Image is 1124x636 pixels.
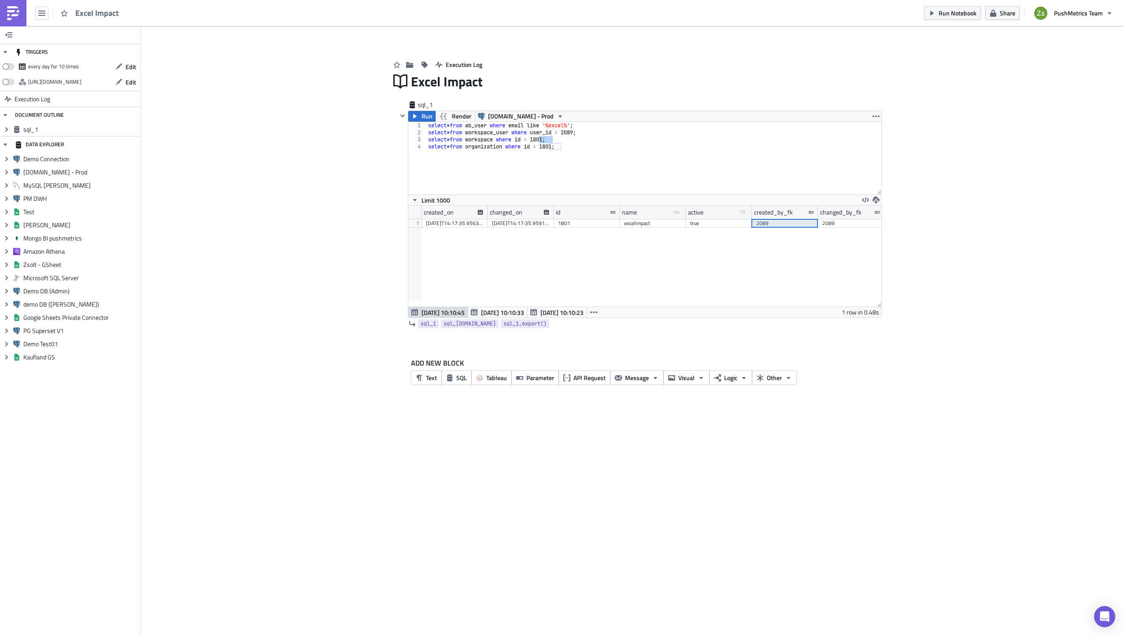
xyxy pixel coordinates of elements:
[28,60,79,73] div: every day for 10 times
[468,307,528,318] button: [DATE] 10:10:33
[610,370,664,385] button: Message
[15,107,64,123] div: DOCUMENT OUTLINE
[444,319,496,328] span: sql_[DOMAIN_NAME]
[75,8,120,18] span: Excel Impact
[23,287,138,295] span: Demo DB (Admin)
[23,155,138,163] span: Demo Connection
[15,44,48,60] div: TRIGGERS
[503,319,547,328] span: sql_1.export()
[441,370,472,385] button: SQL
[511,370,559,385] button: Parameter
[408,195,453,205] button: Limit 1000
[111,75,140,89] button: Edit
[663,370,710,385] button: Visual
[418,100,453,109] span: sql_1
[408,111,436,122] button: Run
[624,219,681,228] div: excelimpact
[573,373,606,382] span: API Request
[397,111,408,121] button: Hide content
[939,8,976,18] span: Run Notebook
[426,373,437,382] span: Text
[23,353,138,361] span: Kaufland GS
[408,307,468,318] button: [DATE] 10:10:45
[6,6,20,20] img: PushMetrics
[488,111,554,122] span: [DOMAIN_NAME] - Prod
[456,373,467,382] span: SQL
[767,373,782,382] span: Other
[724,373,737,382] span: Logic
[411,358,875,368] label: ADD NEW BLOCK
[28,75,81,89] div: https://pushmetrics.io/api/v1/report/Ynr1Yd9rp2/webhook?token=de93bac19c9f4df28c6cd2129353b197
[23,221,138,229] span: [PERSON_NAME]
[985,6,1020,20] button: Share
[924,6,981,20] button: Run Notebook
[23,126,138,133] span: sql_1
[408,143,426,150] div: 4
[471,370,512,385] button: Tableau
[421,319,436,328] span: sql_1
[23,340,138,348] span: Demo Test01
[690,219,747,228] div: true
[558,219,615,228] div: 1801
[23,300,138,308] span: demo DB ([PERSON_NAME])
[754,206,793,219] div: created_by_fk
[622,206,637,219] div: name
[540,308,584,317] span: [DATE] 10:10:23
[111,60,140,74] button: Edit
[15,91,50,107] span: Execution Log
[492,219,549,228] div: [DATE]T14:17:35.959180
[490,206,522,219] div: changed_on
[441,319,499,328] a: sql_[DOMAIN_NAME]
[752,370,797,385] button: Other
[126,78,136,87] span: Edit
[408,129,426,136] div: 2
[435,111,475,122] button: Render
[527,307,587,318] button: [DATE] 10:10:23
[820,206,861,219] div: changed_by_fk
[411,73,484,90] span: Excel Impact
[475,111,567,122] button: [DOMAIN_NAME] - Prod
[411,370,442,385] button: Text
[23,314,138,322] span: Google Sheets Private Connector
[501,319,549,328] a: sql_1.export()
[431,58,487,71] button: Execution Log
[421,308,465,317] span: [DATE] 10:10:45
[23,327,138,335] span: PG Superset V1
[418,319,439,328] a: sql_1
[424,206,454,219] div: created_on
[842,307,879,318] div: 1 row in 0.48s
[408,136,426,143] div: 3
[421,111,433,122] span: Run
[23,208,138,216] span: Test
[426,219,483,228] div: [DATE]T14:17:35.956328
[526,373,554,382] span: Parameter
[1094,606,1115,627] div: Open Intercom Messenger
[756,219,813,228] div: 2089
[446,60,482,69] span: Execution Log
[23,234,138,242] span: Mongo BI pushmetrics
[452,111,471,122] span: Render
[688,206,703,219] div: active
[23,261,138,269] span: Zsolt - GSheet
[481,308,524,317] span: [DATE] 10:10:33
[126,62,136,71] span: Edit
[1029,4,1117,23] button: PushMetrics Team
[822,219,880,228] div: 2089
[1000,8,1015,18] span: Share
[558,370,610,385] button: API Request
[709,370,752,385] button: Logic
[23,195,138,203] span: PM DWH
[1033,6,1048,21] img: Avatar
[23,181,138,189] span: MySQL [PERSON_NAME]
[625,373,649,382] span: Message
[486,373,507,382] span: Tableau
[421,196,450,205] span: Limit 1000
[1054,8,1103,18] span: PushMetrics Team
[556,206,560,219] div: id
[23,274,138,282] span: Microsoft SQL Server
[23,248,138,255] span: Amazon Athena
[408,122,426,129] div: 1
[23,168,138,176] span: [DOMAIN_NAME] - Prod
[678,373,695,382] span: Visual
[15,137,64,152] div: DATA EXPLORER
